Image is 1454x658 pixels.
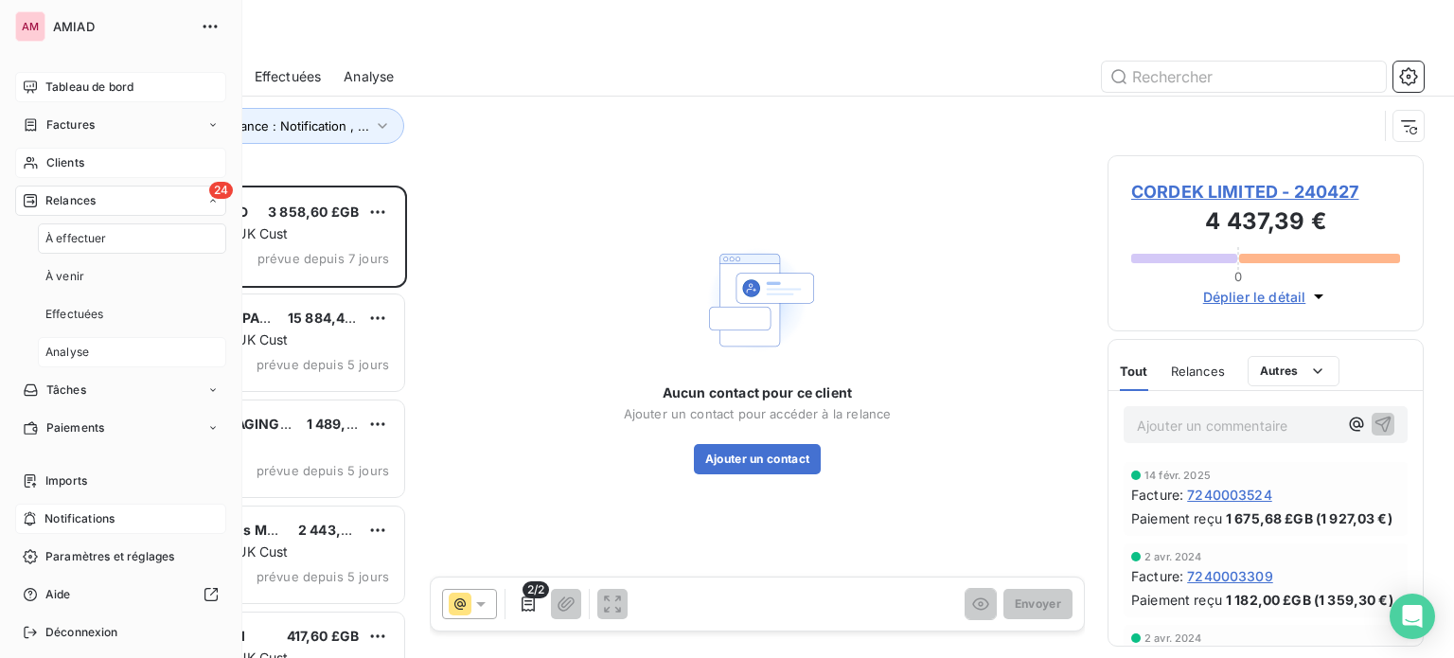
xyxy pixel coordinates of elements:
img: Empty state [697,240,818,361]
span: Niveau de relance : Notification , ... [162,118,369,133]
span: Relances [1171,364,1225,379]
div: AM [15,11,45,42]
span: Clients [46,154,84,171]
button: Envoyer [1003,589,1073,619]
span: prévue depuis 7 jours [257,251,389,266]
span: Effectuées [255,67,322,86]
span: 1 182,00 £GB (1 359,30 €) [1226,590,1393,610]
a: Aide [15,579,226,610]
span: 14 févr. 2025 [1144,470,1211,481]
span: prévue depuis 5 jours [257,569,389,584]
span: CORDEK LIMITED - 240427 [1131,179,1400,205]
span: 2 avr. 2024 [1144,632,1202,644]
span: 2/2 [523,581,549,598]
span: Paiement reçu [1131,508,1222,528]
span: 417,60 £GB [287,628,360,644]
button: Déplier le détail [1197,286,1335,308]
span: 1 675,68 £GB (1 927,03 €) [1226,508,1392,528]
span: prévue depuis 5 jours [257,357,389,372]
span: AMIAD [53,19,189,34]
span: Effectuées [45,306,104,323]
span: 2 443,20 £GB [298,522,389,538]
span: Factures [46,116,95,133]
span: 3 858,60 £GB [268,204,359,220]
div: Open Intercom Messenger [1390,594,1435,639]
span: prévue depuis 5 jours [257,463,389,478]
span: Paramètres et réglages [45,548,174,565]
span: Essity Operations Manchester Ltd [133,522,358,538]
span: Tout [1120,364,1148,379]
input: Rechercher [1102,62,1386,92]
button: Autres [1248,356,1339,386]
span: 0 [1234,269,1242,284]
span: Paiements [46,419,104,436]
span: 15 884,40 £GB [288,310,384,326]
span: Relances [45,192,96,209]
span: 7240003309 [1187,566,1273,586]
span: Ajouter un contact pour accéder à la relance [624,406,892,421]
span: 2 avr. 2024 [1144,551,1202,562]
span: Imports [45,472,87,489]
button: Ajouter un contact [694,444,822,474]
h3: 4 437,39 € [1131,205,1400,242]
span: 24 [209,182,233,199]
span: 7240003524 [1187,485,1272,505]
span: Aide [45,586,71,603]
span: Analyse [344,67,394,86]
div: grid [91,186,407,658]
span: Aucun contact pour ce client [663,383,852,402]
span: STYRENE PACKAGING AND INSULATION [133,416,399,432]
button: Niveau de relance : Notification , ... [134,108,404,144]
span: Facture : [1131,485,1183,505]
span: Déplier le détail [1203,287,1306,307]
span: Notifications [44,510,115,527]
span: À venir [45,268,84,285]
span: Déconnexion [45,624,118,641]
span: Tâches [46,382,86,399]
span: 1 489,44 £GB [307,416,395,432]
span: Paiement reçu [1131,590,1222,610]
span: Analyse [45,344,89,361]
span: Tableau de bord [45,79,133,96]
span: Facture : [1131,566,1183,586]
span: À effectuer [45,230,107,247]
